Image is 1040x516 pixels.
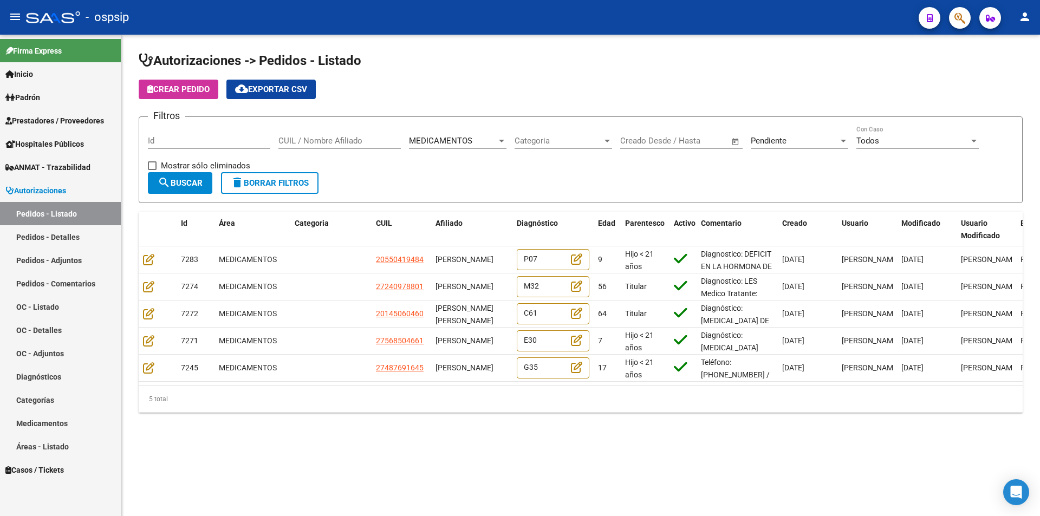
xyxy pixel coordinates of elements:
span: [PERSON_NAME] [435,336,493,345]
datatable-header-cell: Creado [778,212,837,247]
span: Hijo < 21 años [625,331,654,352]
input: Fecha inicio [620,136,664,146]
span: MEDICAMENTOS [219,336,277,345]
span: Categoria [295,219,329,227]
mat-icon: person [1018,10,1031,23]
datatable-header-cell: Id [177,212,214,247]
h3: Filtros [148,108,185,123]
datatable-header-cell: Categoria [290,212,372,247]
span: Diagnóstico: [MEDICAL_DATA] Médico Tratante: [PERSON_NAME] Teléfono: Correo electrónico: [EMAIL_A... [701,331,776,463]
span: Exportar CSV [235,84,307,94]
span: CUIL [376,219,392,227]
button: Open calendar [730,135,742,148]
span: Titular [625,309,647,318]
datatable-header-cell: Afiliado [431,212,512,247]
span: MEDICAMENTOS [219,282,277,291]
span: Pendiente [751,136,786,146]
span: MEDICAMENTOS [409,136,472,146]
span: [PERSON_NAME] [961,255,1019,264]
div: C61 [517,303,589,324]
span: [DATE] [782,336,804,345]
div: P07 [517,249,589,270]
span: [DATE] [782,363,804,372]
span: 56 [598,282,607,291]
span: [DATE] [901,336,924,345]
span: [PERSON_NAME] [961,309,1019,318]
span: [PERSON_NAME] [435,255,493,264]
span: [DATE] [782,309,804,318]
span: [DATE] [782,282,804,291]
span: Crear Pedido [147,84,210,94]
span: Borrar Filtros [231,178,309,188]
span: Modificado [901,219,940,227]
span: [DATE] [901,309,924,318]
button: Borrar Filtros [221,172,318,194]
span: Hospitales Públicos [5,138,84,150]
span: [PERSON_NAME] [435,363,493,372]
div: Open Intercom Messenger [1003,479,1029,505]
mat-icon: menu [9,10,22,23]
datatable-header-cell: Modificado [897,212,957,247]
datatable-header-cell: Usuario [837,212,897,247]
span: [PERSON_NAME] [842,363,900,372]
span: Categoria [515,136,602,146]
span: [PERSON_NAME] [961,336,1019,345]
datatable-header-cell: Área [214,212,290,247]
datatable-header-cell: CUIL [372,212,431,247]
span: Diagnostico: DEFICIT EN LA HORMONA DE CRECIMIENTO Medico Tratante: [PERSON_NAME] TEL: [PHONE_NUMB... [701,250,773,406]
datatable-header-cell: Diagnóstico [512,212,594,247]
span: Buscar [158,178,203,188]
span: 64 [598,309,607,318]
span: Usuario [842,219,868,227]
mat-icon: cloud_download [235,82,248,95]
span: [DATE] [782,255,804,264]
span: Hijo < 21 años [625,250,654,271]
button: Buscar [148,172,212,194]
span: Todos [856,136,879,146]
input: Fecha fin [674,136,726,146]
span: 7272 [181,309,198,318]
span: 9 [598,255,602,264]
span: Parentesco [625,219,665,227]
span: 20550419484 [376,255,424,264]
div: M32 [517,276,589,297]
span: 7283 [181,255,198,264]
span: Autorizaciones [5,185,66,197]
span: Edad [598,219,615,227]
span: Teléfono: [PHONE_NUMBER] / [PHONE_NUMBER] Correo electrónico: [PERSON_NAME][EMAIL_ADDRESS][DOMAIN... [701,358,770,478]
span: Diagnostico: LES Medico Tratante: [PERSON_NAME] Teléfono: [PHONE_NUMBER] Correo electrónico: [EMA... [701,277,779,421]
span: Casos / Tickets [5,464,64,476]
span: MEDICAMENTOS [219,309,277,318]
div: E30 [517,330,589,351]
span: 20145060460 [376,309,424,318]
span: Diagnóstico: [MEDICAL_DATA] DE PROSTATA Médico Tratante: Roganocich Teléfono: Correo electrónico:... [701,304,773,423]
span: Usuario Modificado [961,219,1000,240]
span: [PERSON_NAME] [842,282,900,291]
datatable-header-cell: Edad [594,212,621,247]
mat-icon: search [158,176,171,189]
button: Exportar CSV [226,80,316,99]
span: Firma Express [5,45,62,57]
span: 7271 [181,336,198,345]
span: Titular [625,282,647,291]
span: Comentario [701,219,742,227]
span: - ospsip [86,5,129,29]
span: Mostrar sólo eliminados [161,159,250,172]
span: Padrón [5,92,40,103]
span: [PERSON_NAME] [PERSON_NAME] [435,304,493,325]
span: [PERSON_NAME] [842,336,900,345]
span: Hijo < 21 años [625,358,654,379]
span: 17 [598,363,607,372]
div: G35 [517,357,589,378]
span: [PERSON_NAME] [435,282,493,291]
span: 7245 [181,363,198,372]
span: 27487691645 [376,363,424,372]
datatable-header-cell: Usuario Modificado [957,212,1016,247]
span: Afiliado [435,219,463,227]
span: 7274 [181,282,198,291]
span: [PERSON_NAME] [842,309,900,318]
span: Área [219,219,235,227]
span: ANMAT - Trazabilidad [5,161,90,173]
span: Prestadores / Proveedores [5,115,104,127]
mat-icon: delete [231,176,244,189]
